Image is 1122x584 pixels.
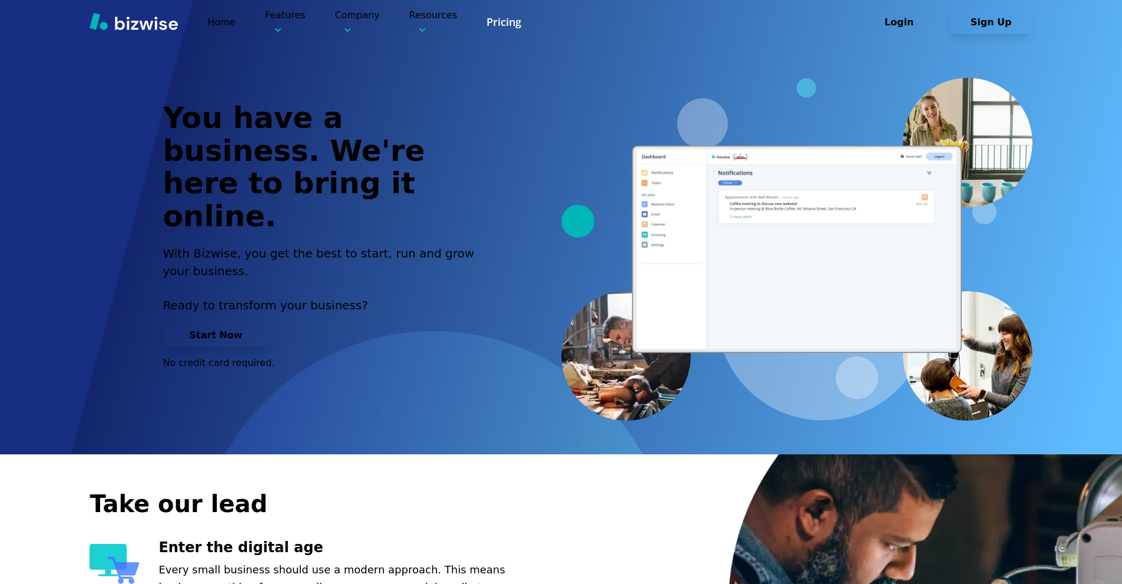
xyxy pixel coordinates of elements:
[950,11,1032,34] button: Sign Up
[90,488,973,520] h2: Take our lead
[335,8,379,36] p: Company
[90,544,140,584] img: Enter the digital age Icon
[409,8,458,36] p: Resources
[265,8,306,36] p: Features
[163,324,269,347] button: Start Now
[163,245,488,280] h2: With Bizwise, you get the best to start, run and grow your business.
[486,15,521,29] a: Pricing
[90,12,178,30] img: Bizwise Logo
[163,329,269,341] a: Start Now
[163,357,488,369] p: No credit card required.
[858,17,950,28] a: Login
[858,11,941,34] button: Login
[163,102,488,233] h1: You have a business. We're here to bring it online.
[163,296,488,314] p: Ready to transform your business?
[158,538,531,557] h3: Enter the digital age
[950,17,1032,28] a: Sign Up
[207,17,235,28] a: Home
